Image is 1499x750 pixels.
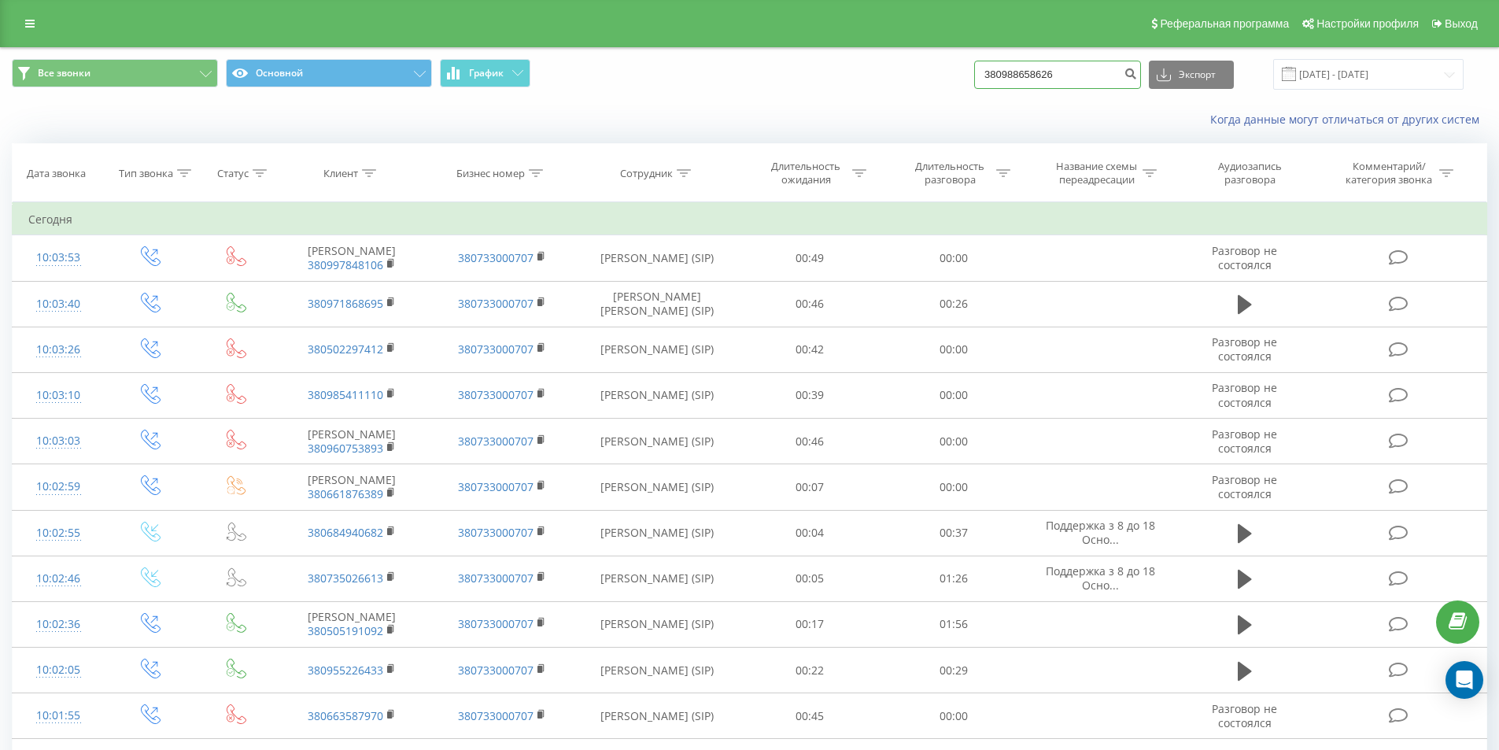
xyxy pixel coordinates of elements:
[308,623,383,638] a: 380505191092
[28,609,89,640] div: 10:02:36
[882,693,1026,739] td: 00:00
[577,235,738,281] td: [PERSON_NAME] (SIP)
[458,387,534,402] a: 380733000707
[469,68,504,79] span: График
[577,601,738,647] td: [PERSON_NAME] (SIP)
[13,204,1487,235] td: Сегодня
[308,525,383,540] a: 380684940682
[1212,334,1277,364] span: Разговор не состоялся
[440,59,530,87] button: График
[277,464,426,510] td: [PERSON_NAME]
[764,160,848,187] div: Длительность ожидания
[882,510,1026,556] td: 00:37
[28,242,89,273] div: 10:03:53
[28,380,89,411] div: 10:03:10
[1046,518,1155,547] span: Поддержка з 8 до 18 Осно...
[308,571,383,586] a: 380735026613
[1160,17,1289,30] span: Реферальная программа
[738,693,882,739] td: 00:45
[882,281,1026,327] td: 00:26
[577,372,738,418] td: [PERSON_NAME] (SIP)
[308,708,383,723] a: 380663587970
[882,556,1026,601] td: 01:26
[458,479,534,494] a: 380733000707
[1445,17,1478,30] span: Выход
[1316,17,1419,30] span: Настройки профиля
[738,235,882,281] td: 00:49
[28,334,89,365] div: 10:03:26
[458,434,534,449] a: 380733000707
[28,289,89,320] div: 10:03:40
[577,693,738,739] td: [PERSON_NAME] (SIP)
[323,167,358,180] div: Клиент
[226,59,432,87] button: Основной
[308,257,383,272] a: 380997848106
[577,556,738,601] td: [PERSON_NAME] (SIP)
[882,419,1026,464] td: 00:00
[308,342,383,357] a: 380502297412
[458,663,534,678] a: 380733000707
[738,556,882,601] td: 00:05
[738,281,882,327] td: 00:46
[308,387,383,402] a: 380985411110
[308,296,383,311] a: 380971868695
[1212,701,1277,730] span: Разговор не состоялся
[577,510,738,556] td: [PERSON_NAME] (SIP)
[28,700,89,731] div: 10:01:55
[1343,160,1435,187] div: Комментарий/категория звонка
[738,601,882,647] td: 00:17
[119,167,173,180] div: Тип звонка
[28,563,89,594] div: 10:02:46
[12,59,218,87] button: Все звонки
[277,235,426,281] td: [PERSON_NAME]
[458,342,534,357] a: 380733000707
[882,327,1026,372] td: 00:00
[1212,380,1277,409] span: Разговор не состоялся
[1054,160,1139,187] div: Название схемы переадресации
[1212,427,1277,456] span: Разговор не состоялся
[1149,61,1234,89] button: Экспорт
[28,655,89,685] div: 10:02:05
[277,601,426,647] td: [PERSON_NAME]
[577,419,738,464] td: [PERSON_NAME] (SIP)
[577,327,738,372] td: [PERSON_NAME] (SIP)
[458,525,534,540] a: 380733000707
[27,167,86,180] div: Дата звонка
[456,167,525,180] div: Бизнес номер
[577,648,738,693] td: [PERSON_NAME] (SIP)
[908,160,992,187] div: Длительность разговора
[738,464,882,510] td: 00:07
[308,486,383,501] a: 380661876389
[738,327,882,372] td: 00:42
[28,426,89,456] div: 10:03:03
[277,419,426,464] td: [PERSON_NAME]
[882,601,1026,647] td: 01:56
[738,372,882,418] td: 00:39
[1212,472,1277,501] span: Разговор не состоялся
[458,250,534,265] a: 380733000707
[1210,112,1487,127] a: Когда данные могут отличаться от других систем
[28,518,89,549] div: 10:02:55
[308,441,383,456] a: 380960753893
[1212,243,1277,272] span: Разговор не состоялся
[882,372,1026,418] td: 00:00
[308,663,383,678] a: 380955226433
[458,571,534,586] a: 380733000707
[1046,563,1155,593] span: Поддержка з 8 до 18 Осно...
[577,464,738,510] td: [PERSON_NAME] (SIP)
[1445,661,1483,699] div: Open Intercom Messenger
[458,708,534,723] a: 380733000707
[577,281,738,327] td: [PERSON_NAME] [PERSON_NAME] (SIP)
[974,61,1141,89] input: Поиск по номеру
[738,419,882,464] td: 00:46
[738,510,882,556] td: 00:04
[1198,160,1301,187] div: Аудиозапись разговора
[882,464,1026,510] td: 00:00
[620,167,673,180] div: Сотрудник
[738,648,882,693] td: 00:22
[882,648,1026,693] td: 00:29
[28,471,89,502] div: 10:02:59
[458,296,534,311] a: 380733000707
[38,67,90,79] span: Все звонки
[458,616,534,631] a: 380733000707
